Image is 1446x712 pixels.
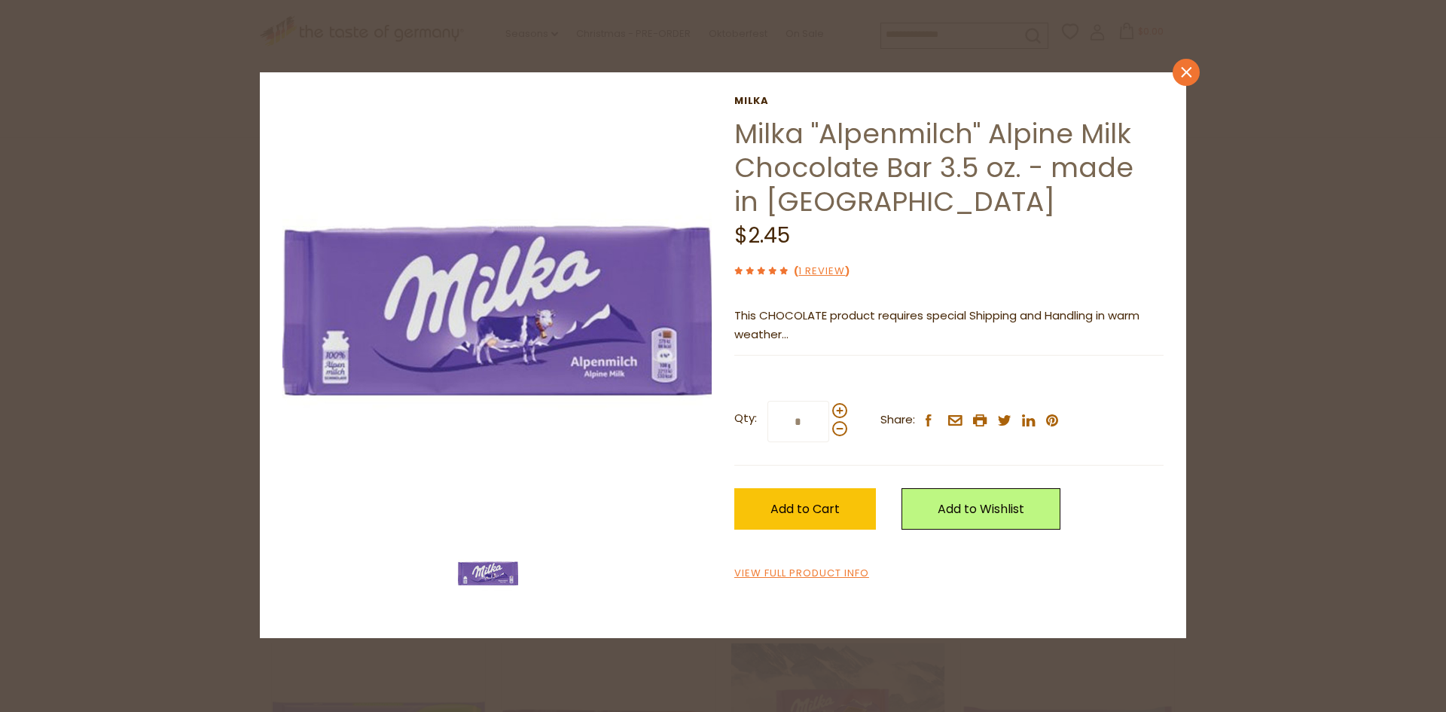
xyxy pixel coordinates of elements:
[734,488,876,530] button: Add to Cart
[282,95,712,525] img: Milka Alpenmilch Chocolate Bar
[734,115,1133,221] a: Milka "Alpenmilch" Alpine Milk Chocolate Bar 3.5 oz. - made in [GEOGRAPHIC_DATA]
[770,500,840,518] span: Add to Cart
[458,543,518,604] img: Milka Alpenmilch Chocolate Bar
[734,95,1164,107] a: Milka
[734,566,869,582] a: View Full Product Info
[734,307,1164,344] p: This CHOCOLATE product requires special Shipping and Handling in warm weather
[734,221,790,250] span: $2.45
[798,264,845,280] a: 1 Review
[734,409,757,428] strong: Qty:
[767,401,829,442] input: Qty:
[880,411,915,429] span: Share:
[794,264,850,278] span: ( )
[901,488,1060,530] a: Add to Wishlist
